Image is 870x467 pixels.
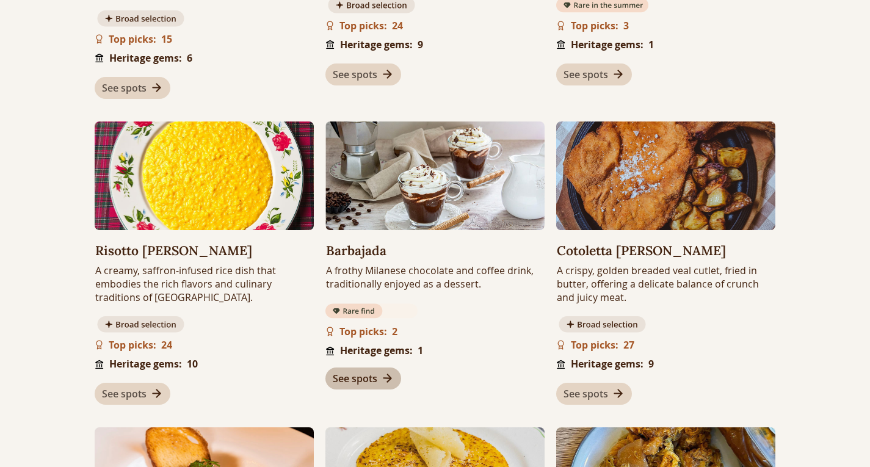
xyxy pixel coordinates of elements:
h2: Risotto [PERSON_NAME] [95,242,313,259]
h4: 3 [623,20,629,32]
h4: A creamy, saffron-infused rice dish that embodies the rich flavors and culinary traditions of [GE... [95,264,313,304]
h4: Heritage gems: [571,358,643,371]
h2: Barbajada [326,242,544,259]
span: See spots [102,387,147,400]
h4: 1 [418,344,423,357]
span: See spots [102,81,147,95]
h4: Heritage gems: [571,38,643,51]
span: See spots [333,372,377,385]
h4: Heritage gems: [340,38,413,51]
span: See spots [564,68,608,81]
h4: 6 [187,52,192,65]
h4: 15 [161,33,172,46]
h4: Heritage gems: [109,358,182,371]
h4: A frothy Milanese chocolate and coffee drink, traditionally enjoyed as a dessert. [326,264,544,291]
h4: Top picks: [109,33,156,46]
a: See spots [325,63,401,85]
a: See spots [556,383,632,405]
h4: Heritage gems: [109,52,182,65]
span: See spots [564,387,608,400]
a: See spots [95,383,170,405]
h4: 24 [161,339,172,352]
a: See spots [325,367,401,389]
h4: 27 [623,339,634,352]
h4: 2 [392,325,397,338]
span: See spots [333,68,377,81]
a: See spots [556,63,632,85]
h4: A crispy, golden breaded veal cutlet, fried in butter, offering a delicate balance of crunch and ... [557,264,775,304]
h4: Top picks: [571,339,618,352]
h4: Heritage gems: [340,344,413,357]
a: See spots [95,77,170,99]
h4: 9 [418,38,423,51]
h4: 24 [392,20,403,32]
h4: Top picks: [109,339,156,352]
h2: Cotoletta [PERSON_NAME] [557,242,775,259]
h4: 10 [187,358,198,371]
h4: Top picks: [571,20,618,32]
h4: 1 [648,38,654,51]
h4: 9 [648,358,654,371]
h4: Top picks: [339,325,387,338]
h4: Top picks: [339,20,387,32]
